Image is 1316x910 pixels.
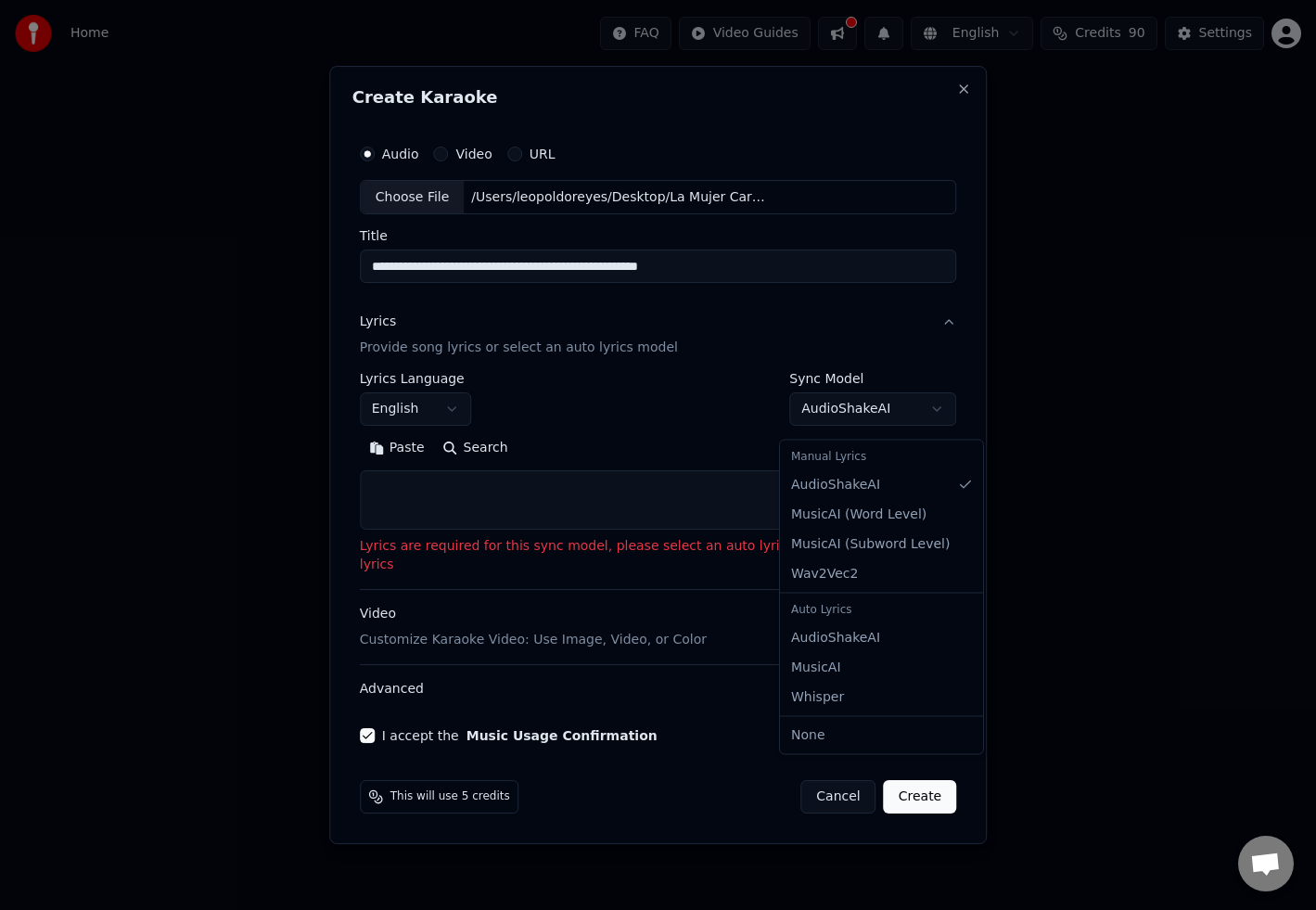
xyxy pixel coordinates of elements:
[791,658,841,676] span: MusicAI
[791,628,880,647] span: AudioShakeAI
[791,564,858,583] span: Wav2Vec2
[791,475,880,493] span: AudioShakeAI
[784,444,979,470] div: Manual Lyrics
[791,534,950,553] span: MusicAI ( Subword Level )
[791,687,844,706] span: Whisper
[784,596,979,622] div: Auto Lyrics
[791,725,825,744] span: None
[791,505,926,523] span: MusicAI ( Word Level )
